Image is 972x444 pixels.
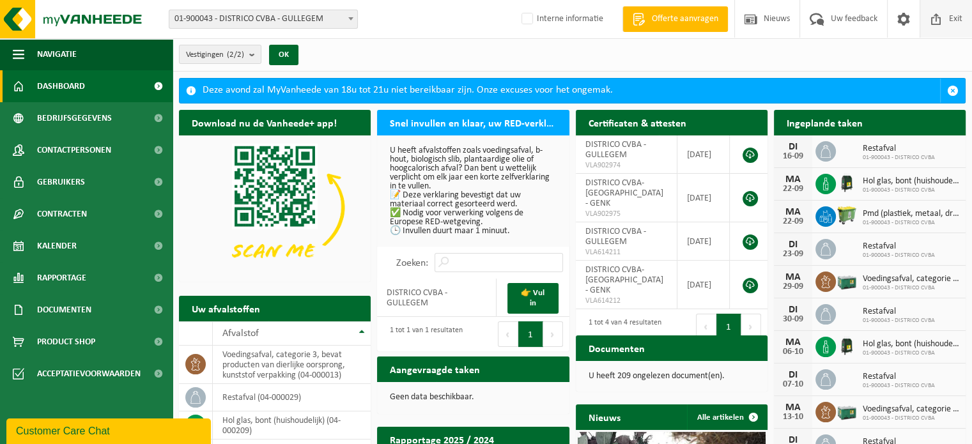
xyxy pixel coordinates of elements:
[863,372,935,382] span: Restafval
[780,185,806,194] div: 22-09
[498,321,518,347] button: Previous
[780,305,806,315] div: DI
[37,166,85,198] span: Gebruikers
[518,321,543,347] button: 1
[863,154,935,162] span: 01-900043 - DISTRICO CVBA
[576,404,633,429] h2: Nieuws
[390,146,556,236] p: U heeft afvalstoffen zoals voedingsafval, b-hout, biologisch slib, plantaardige olie of hoogcalor...
[585,209,668,219] span: VLA902975
[677,261,730,309] td: [DATE]
[863,415,959,422] span: 01-900043 - DISTRICO CVBA
[780,282,806,291] div: 29-09
[863,404,959,415] span: Voedingsafval, categorie 3, bevat producten van dierlijke oorsprong, kunststof v...
[863,307,935,317] span: Restafval
[622,6,728,32] a: Offerte aanvragen
[780,272,806,282] div: MA
[37,38,77,70] span: Navigatie
[227,50,244,59] count: (2/2)
[203,79,940,103] div: Deze avond zal MyVanheede van 18u tot 21u niet bereikbaar zijn. Onze excuses voor het ongemak.
[585,227,646,247] span: DISTRICO CVBA - GULLEGEM
[519,10,603,29] label: Interne informatie
[863,219,959,227] span: 01-900043 - DISTRICO CVBA
[774,110,876,135] h2: Ingeplande taken
[780,337,806,348] div: MA
[179,135,371,279] img: Download de VHEPlus App
[780,250,806,259] div: 23-09
[780,380,806,389] div: 07-10
[863,284,959,292] span: 01-900043 - DISTRICO CVBA
[741,314,761,339] button: Next
[585,265,663,295] span: DISTRICO CVBA-[GEOGRAPHIC_DATA] - GENK
[377,356,493,381] h2: Aangevraagde taken
[213,384,371,411] td: restafval (04-000029)
[585,178,663,208] span: DISTRICO CVBA-[GEOGRAPHIC_DATA] - GENK
[585,140,646,160] span: DISTRICO CVBA - GULLEGEM
[780,240,806,250] div: DI
[37,230,77,262] span: Kalender
[576,110,699,135] h2: Certificaten & attesten
[37,102,112,134] span: Bedrijfsgegevens
[780,315,806,324] div: 30-09
[677,222,730,261] td: [DATE]
[169,10,358,29] span: 01-900043 - DISTRICO CVBA - GULLEGEM
[863,187,959,194] span: 01-900043 - DISTRICO CVBA
[589,372,755,381] p: U heeft 209 ongelezen document(en).
[269,45,298,65] button: OK
[677,135,730,174] td: [DATE]
[576,335,658,360] h2: Documenten
[836,204,858,226] img: WB-0660-HPE-GN-50
[780,413,806,422] div: 13-10
[863,382,935,390] span: 01-900043 - DISTRICO CVBA
[863,209,959,219] span: Pmd (plastiek, metaal, drankkartons) (bedrijven)
[780,370,806,380] div: DI
[836,335,858,356] img: CR-HR-1C-1000-PES-01
[179,45,261,64] button: Vestigingen(2/2)
[37,358,141,390] span: Acceptatievoorwaarden
[543,321,563,347] button: Next
[780,174,806,185] div: MA
[863,339,959,349] span: Hol glas, bont (huishoudelijk)
[37,134,111,166] span: Contactpersonen
[213,346,371,384] td: voedingsafval, categorie 3, bevat producten van dierlijke oorsprong, kunststof verpakking (04-000...
[780,217,806,226] div: 22-09
[582,312,661,341] div: 1 tot 4 van 4 resultaten
[396,258,428,268] label: Zoeken:
[383,320,463,348] div: 1 tot 1 van 1 resultaten
[507,283,558,314] a: 👉 Vul in
[780,207,806,217] div: MA
[585,247,668,257] span: VLA614211
[186,45,244,65] span: Vestigingen
[222,328,259,339] span: Afvalstof
[863,349,959,357] span: 01-900043 - DISTRICO CVBA
[780,152,806,161] div: 16-09
[863,241,935,252] span: Restafval
[696,314,716,339] button: Previous
[863,176,959,187] span: Hol glas, bont (huishoudelijk)
[863,144,935,154] span: Restafval
[179,296,273,321] h2: Uw afvalstoffen
[863,274,959,284] span: Voedingsafval, categorie 3, bevat producten van dierlijke oorsprong, kunststof v...
[377,110,569,135] h2: Snel invullen en klaar, uw RED-verklaring voor 2025
[37,294,91,326] span: Documenten
[836,400,858,422] img: PB-LB-0680-HPE-GN-01
[37,70,85,102] span: Dashboard
[37,198,87,230] span: Contracten
[863,252,935,259] span: 01-900043 - DISTRICO CVBA
[780,402,806,413] div: MA
[390,393,556,402] p: Geen data beschikbaar.
[585,160,668,171] span: VLA902974
[213,411,371,440] td: hol glas, bont (huishoudelijk) (04-000209)
[179,110,350,135] h2: Download nu de Vanheede+ app!
[649,13,721,26] span: Offerte aanvragen
[863,317,935,325] span: 01-900043 - DISTRICO CVBA
[37,262,86,294] span: Rapportage
[37,326,95,358] span: Product Shop
[836,270,858,291] img: PB-LB-0680-HPE-GN-01
[836,172,858,194] img: CR-HR-1C-1000-PES-01
[780,348,806,356] div: 06-10
[716,314,741,339] button: 1
[169,10,357,28] span: 01-900043 - DISTRICO CVBA - GULLEGEM
[677,174,730,222] td: [DATE]
[687,404,766,430] a: Alle artikelen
